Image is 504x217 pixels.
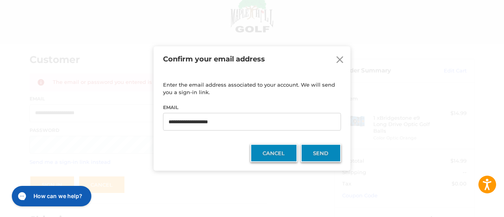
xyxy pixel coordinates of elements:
button: Cancel [250,144,297,162]
button: Send [301,144,341,162]
label: Email [163,104,341,111]
p: Enter the email address associated to your account. We will send you a sign-in link. [163,81,341,96]
h2: Confirm your email address [163,55,341,64]
iframe: Gorgias live chat messenger [8,183,94,209]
